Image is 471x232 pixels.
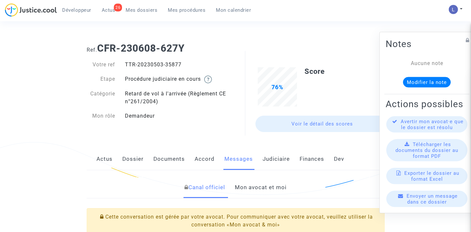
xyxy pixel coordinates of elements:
h2: Notes [386,38,468,50]
h2: Actions possibles [386,98,468,110]
div: Procédure judiciaire en cours [120,75,235,83]
a: Mes dossiers [120,5,163,15]
a: Actus [96,148,113,170]
a: Voir le détail des scores [255,116,389,132]
a: 26Actus [96,5,121,15]
a: Finances [300,148,324,170]
a: Canal officiel [184,177,225,198]
a: Messages [224,148,253,170]
div: Retard de vol à l'arrivée (Règlement CE n°261/2004) [120,90,235,106]
button: Modifier la note [403,77,451,88]
div: TTR-20230503-35877 [120,61,235,69]
img: help.svg [204,75,212,83]
b: CFR-230608-627Y [97,42,185,54]
img: AATXAJzI13CaqkJmx-MOQUbNyDE09GJ9dorwRvFSQZdH=s96-c [449,5,458,14]
div: Catégorie [82,90,120,106]
span: 76% [271,84,283,91]
a: Développeur [57,5,96,15]
span: Ref. [87,47,97,53]
a: Mes procédures [163,5,211,15]
div: Votre ref [82,61,120,69]
img: jc-logo.svg [5,3,57,17]
span: Développeur [62,7,91,13]
a: Judiciaire [263,148,290,170]
a: Accord [195,148,215,170]
a: Dev [334,148,344,170]
span: Avertir mon avocat·e que le dossier est résolu [401,119,463,130]
div: Mon rôle [82,112,120,120]
div: Demandeur [120,112,235,120]
a: Dossier [122,148,144,170]
span: Télécharger les documents du dossier au format PDF [395,141,458,159]
span: Envoyer un message dans ce dossier [407,193,458,205]
b: Score [305,67,325,75]
a: Documents [153,148,185,170]
a: Mon calendrier [211,5,256,15]
span: Mes dossiers [126,7,157,13]
span: Actus [102,7,115,13]
span: Exporter le dossier au format Excel [404,170,459,182]
div: 26 [114,4,122,11]
div: Etape [82,75,120,83]
div: Aucune note [395,59,458,67]
span: Mes procédures [168,7,205,13]
a: Mon avocat et moi [235,177,287,198]
span: Mon calendrier [216,7,251,13]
